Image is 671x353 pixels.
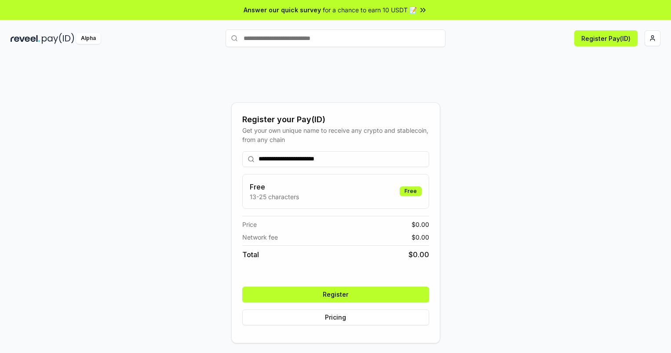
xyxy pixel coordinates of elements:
[412,220,429,229] span: $ 0.00
[574,30,638,46] button: Register Pay(ID)
[242,309,429,325] button: Pricing
[242,126,429,144] div: Get your own unique name to receive any crypto and stablecoin, from any chain
[42,33,74,44] img: pay_id
[242,249,259,260] span: Total
[242,113,429,126] div: Register your Pay(ID)
[11,33,40,44] img: reveel_dark
[242,287,429,302] button: Register
[408,249,429,260] span: $ 0.00
[400,186,422,196] div: Free
[250,192,299,201] p: 13-25 characters
[242,233,278,242] span: Network fee
[76,33,101,44] div: Alpha
[412,233,429,242] span: $ 0.00
[242,220,257,229] span: Price
[250,182,299,192] h3: Free
[323,5,417,15] span: for a chance to earn 10 USDT 📝
[244,5,321,15] span: Answer our quick survey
